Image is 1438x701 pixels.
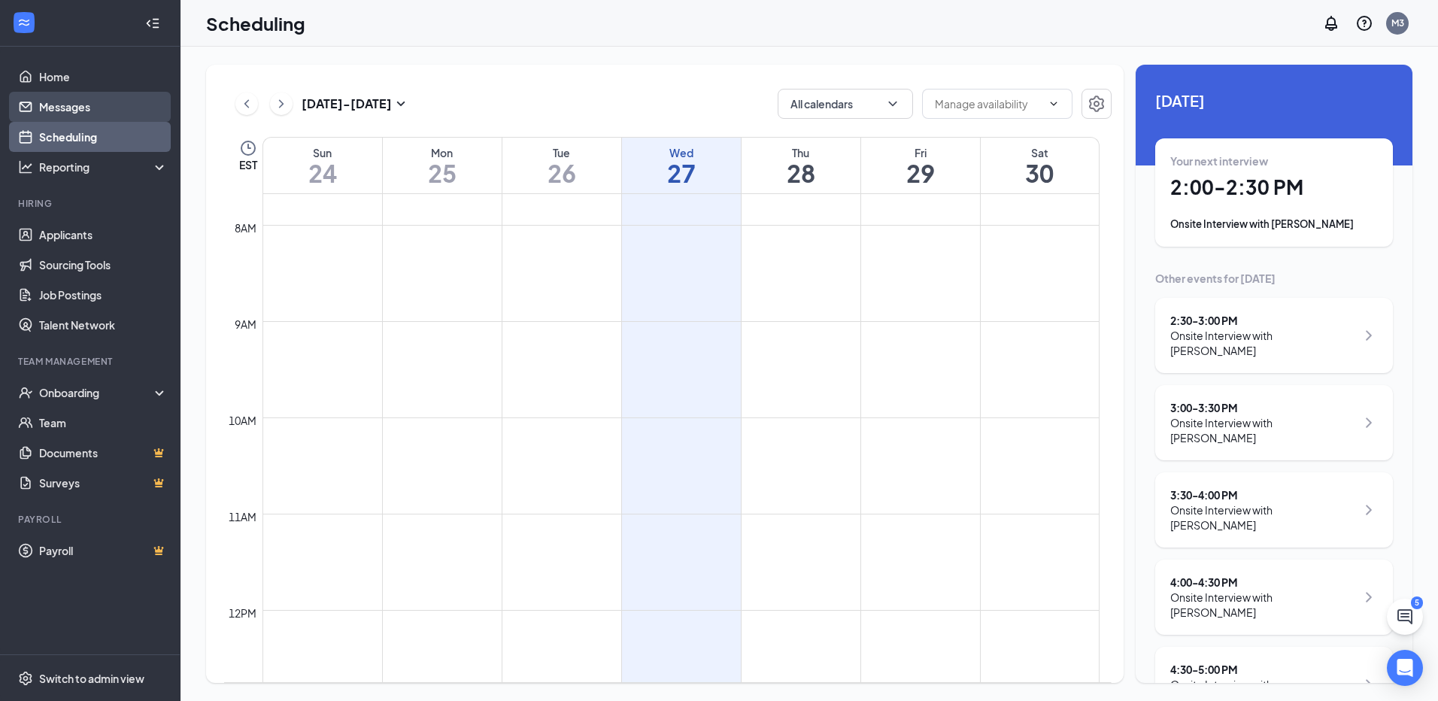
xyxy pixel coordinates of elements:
[263,138,382,193] a: August 24, 2025
[1360,414,1378,432] svg: ChevronRight
[239,157,257,172] span: EST
[1170,174,1378,200] h1: 2:00 - 2:30 PM
[861,160,980,186] h1: 29
[1411,596,1423,609] div: 5
[1170,313,1356,328] div: 2:30 - 3:00 PM
[383,160,502,186] h1: 25
[1170,502,1356,533] div: Onsite Interview with [PERSON_NAME]
[232,316,259,332] div: 9am
[274,95,289,113] svg: ChevronRight
[502,160,621,186] h1: 26
[935,96,1042,112] input: Manage availability
[263,145,382,160] div: Sun
[1360,675,1378,693] svg: ChevronRight
[17,15,32,30] svg: WorkstreamLogo
[39,280,168,310] a: Job Postings
[18,385,33,400] svg: UserCheck
[885,96,900,111] svg: ChevronDown
[742,160,860,186] h1: 28
[1360,588,1378,606] svg: ChevronRight
[1170,217,1378,232] div: Onsite Interview with [PERSON_NAME]
[39,62,168,92] a: Home
[239,139,257,157] svg: Clock
[1155,271,1393,286] div: Other events for [DATE]
[226,508,259,525] div: 11am
[1170,575,1356,590] div: 4:00 - 4:30 PM
[206,11,305,36] h1: Scheduling
[622,138,741,193] a: August 27, 2025
[39,122,168,152] a: Scheduling
[226,605,259,621] div: 12pm
[239,95,254,113] svg: ChevronLeft
[39,438,168,468] a: DocumentsCrown
[1170,590,1356,620] div: Onsite Interview with [PERSON_NAME]
[18,671,33,686] svg: Settings
[1391,17,1404,29] div: M3
[392,95,410,113] svg: SmallChevronDown
[1396,608,1414,626] svg: ChatActive
[502,138,621,193] a: August 26, 2025
[270,93,293,115] button: ChevronRight
[1355,14,1373,32] svg: QuestionInfo
[145,16,160,31] svg: Collapse
[226,412,259,429] div: 10am
[18,159,33,174] svg: Analysis
[502,145,621,160] div: Tue
[1170,400,1356,415] div: 3:00 - 3:30 PM
[263,160,382,186] h1: 24
[39,385,155,400] div: Onboarding
[1170,487,1356,502] div: 3:30 - 4:00 PM
[39,92,168,122] a: Messages
[778,89,913,119] button: All calendarsChevronDown
[39,536,168,566] a: PayrollCrown
[742,138,860,193] a: August 28, 2025
[1170,415,1356,445] div: Onsite Interview with [PERSON_NAME]
[383,145,502,160] div: Mon
[981,160,1100,186] h1: 30
[1170,328,1356,358] div: Onsite Interview with [PERSON_NAME]
[18,513,165,526] div: Payroll
[39,310,168,340] a: Talent Network
[1155,89,1393,112] span: [DATE]
[981,138,1100,193] a: August 30, 2025
[742,145,860,160] div: Thu
[1360,501,1378,519] svg: ChevronRight
[1170,662,1356,677] div: 4:30 - 5:00 PM
[1170,153,1378,168] div: Your next interview
[302,96,392,112] h3: [DATE] - [DATE]
[1048,98,1060,110] svg: ChevronDown
[861,145,980,160] div: Fri
[235,93,258,115] button: ChevronLeft
[39,671,144,686] div: Switch to admin view
[39,468,168,498] a: SurveysCrown
[1387,599,1423,635] button: ChatActive
[39,408,168,438] a: Team
[39,220,168,250] a: Applicants
[383,138,502,193] a: August 25, 2025
[1088,95,1106,113] svg: Settings
[622,160,741,186] h1: 27
[18,355,165,368] div: Team Management
[1322,14,1340,32] svg: Notifications
[861,138,980,193] a: August 29, 2025
[1387,650,1423,686] div: Open Intercom Messenger
[18,197,165,210] div: Hiring
[981,145,1100,160] div: Sat
[39,250,168,280] a: Sourcing Tools
[1360,326,1378,344] svg: ChevronRight
[1082,89,1112,119] button: Settings
[39,159,168,174] div: Reporting
[622,145,741,160] div: Wed
[232,220,259,236] div: 8am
